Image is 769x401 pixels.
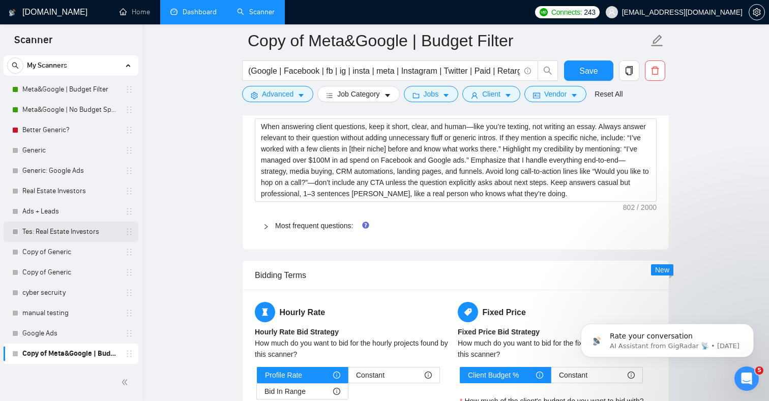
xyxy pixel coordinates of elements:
a: setting [749,8,765,16]
button: copy [619,60,639,81]
a: Copy of Meta&Google | Budget Filter [22,344,119,364]
span: Constant [559,367,587,383]
span: holder [125,106,133,114]
a: homeHome [120,8,150,16]
span: delete [645,66,665,75]
span: setting [251,91,258,99]
a: Real Estate Investors [22,181,119,201]
button: folderJobscaret-down [404,86,459,102]
span: holder [125,85,133,94]
span: user [608,9,615,16]
div: How much do you want to bid for the fixed price jobs found by this scanner? [458,337,657,360]
span: Scanner [6,33,61,54]
button: delete [645,60,665,81]
span: info-circle [536,372,543,379]
button: search [538,60,558,81]
a: Better Generic? [22,120,119,140]
li: My Scanners [4,55,138,364]
button: idcardVendorcaret-down [524,86,586,102]
span: holder [125,207,133,215]
span: New [655,266,669,274]
span: double-left [121,377,131,387]
div: Most frequent questions: [255,214,657,237]
iframe: Intercom notifications message [566,302,769,374]
a: Tes: Real Estate Investors [22,222,119,242]
a: Reset All [595,88,623,100]
textarea: Default answer template: [255,118,657,202]
span: caret-down [298,91,305,99]
input: Search Freelance Jobs... [248,65,520,77]
span: holder [125,228,133,236]
button: setting [749,4,765,20]
span: user [471,91,478,99]
span: holder [125,289,133,297]
a: Meta&Google | Budget Filter [22,79,119,100]
span: Client [482,88,500,100]
span: caret-down [384,91,391,99]
div: Bidding Terms [255,261,657,290]
iframe: Intercom live chat [734,366,759,391]
a: Copy of Generic [22,262,119,283]
span: holder [125,187,133,195]
span: folder [412,91,420,99]
span: Vendor [544,88,567,100]
a: Copy of Generic [22,242,119,262]
span: bars [326,91,333,99]
span: holder [125,329,133,337]
img: upwork-logo.png [540,8,548,16]
span: holder [125,268,133,276]
div: Tooltip anchor [361,221,370,230]
span: Save [579,65,598,77]
a: manual testing [22,303,119,323]
span: tag [458,302,478,322]
h5: Hourly Rate [255,302,454,322]
b: Hourly Rate Bid Strategy [255,328,339,336]
span: 243 [584,7,595,18]
span: edit [650,34,664,47]
a: Generic [22,140,119,161]
span: holder [125,146,133,155]
span: right [263,224,269,230]
a: Ads + Leads [22,201,119,222]
span: holder [125,126,133,134]
span: holder [125,309,133,317]
span: info-circle [628,372,635,379]
span: My Scanners [27,55,67,76]
span: info-circle [333,388,340,395]
span: search [538,66,557,75]
span: Profile Rate [265,367,302,383]
span: copy [619,66,639,75]
a: Generic: Google Ads [22,161,119,181]
a: dashboardDashboard [170,8,217,16]
span: Connects: [551,7,582,18]
span: holder [125,248,133,256]
span: holder [125,167,133,175]
a: cyber secruity [22,283,119,303]
span: idcard [533,91,540,99]
button: settingAdvancedcaret-down [242,86,313,102]
a: Meta&Google | No Budget Specified [22,100,119,120]
span: setting [749,8,764,16]
span: caret-down [571,91,578,99]
span: caret-down [442,91,450,99]
b: Fixed Price Bid Strategy [458,328,540,336]
span: Client Budget % [468,367,519,383]
a: Google Ads [22,323,119,344]
button: barsJob Categorycaret-down [317,86,399,102]
span: search [8,62,23,69]
div: How much do you want to bid for the hourly projects found by this scanner? [255,337,454,360]
span: hourglass [255,302,275,322]
a: searchScanner [237,8,275,16]
a: Most frequent questions: [275,222,353,230]
span: 5 [755,366,763,375]
h5: Fixed Price [458,302,657,322]
span: caret-down [505,91,512,99]
span: holder [125,350,133,358]
span: info-circle [425,372,432,379]
span: info-circle [333,372,340,379]
input: Scanner name... [248,28,648,53]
